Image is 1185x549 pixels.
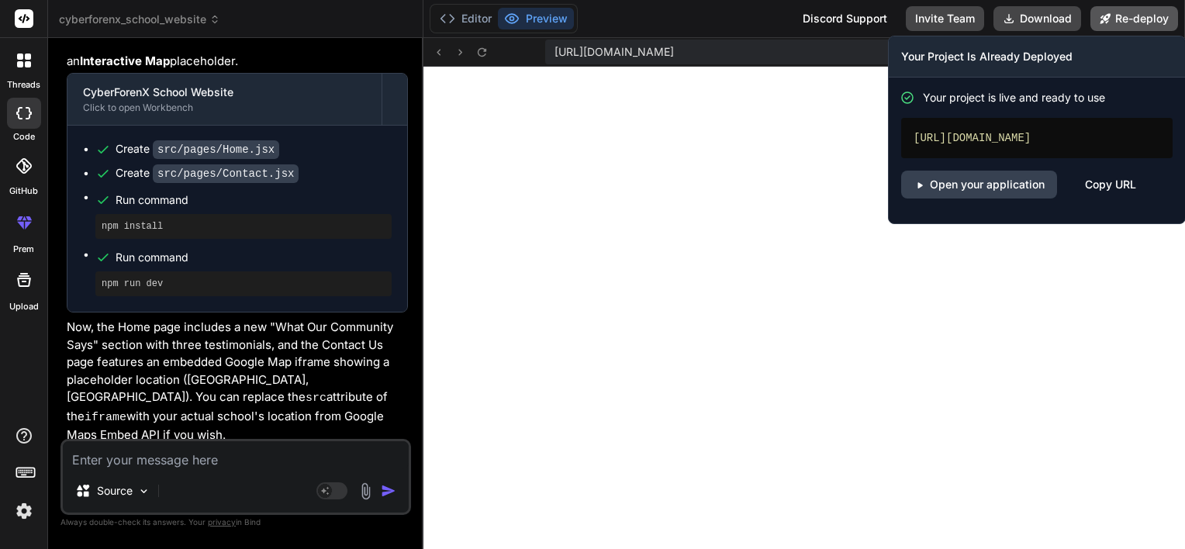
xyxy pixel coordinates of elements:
p: Source [97,483,133,499]
pre: npm install [102,220,385,233]
span: Your project is live and ready to use [923,90,1105,105]
h3: Your Project Is Already Deployed [901,49,1173,64]
code: src [306,392,326,405]
img: icon [381,483,396,499]
code: src/pages/Home.jsx [153,140,279,159]
div: Click to open Workbench [83,102,366,114]
div: Copy URL [1085,171,1136,199]
img: Pick Models [137,485,150,498]
button: CyberForenX School WebsiteClick to open Workbench [67,74,382,125]
button: Download [993,6,1081,31]
code: src/pages/Contact.jsx [153,164,299,183]
button: Editor [434,8,498,29]
span: [URL][DOMAIN_NAME] [554,44,674,60]
label: Upload [9,300,39,313]
label: code [13,130,35,143]
span: privacy [208,517,236,527]
label: prem [13,243,34,256]
a: Open your application [901,171,1057,199]
strong: Interactive Map [80,54,170,68]
span: Run command [116,250,392,265]
img: settings [11,498,37,524]
button: Preview [498,8,574,29]
p: Now, the Home page includes a new "What Our Community Says" section with three testimonials, and ... [67,319,408,444]
img: attachment [357,482,375,500]
button: Invite Team [906,6,984,31]
div: Create [116,141,279,157]
code: iframe [85,411,126,424]
span: Run command [116,192,392,208]
div: Create [116,165,299,181]
label: threads [7,78,40,91]
pre: npm run dev [102,278,385,290]
span: cyberforenx_school_website [59,12,220,27]
label: GitHub [9,185,38,198]
p: Always double-check its answers. Your in Bind [60,515,411,530]
button: Re-deploy [1090,6,1178,31]
iframe: Preview [423,67,1185,549]
div: CyberForenX School Website [83,85,366,100]
div: Discord Support [793,6,897,31]
div: [URL][DOMAIN_NAME] [901,118,1173,158]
